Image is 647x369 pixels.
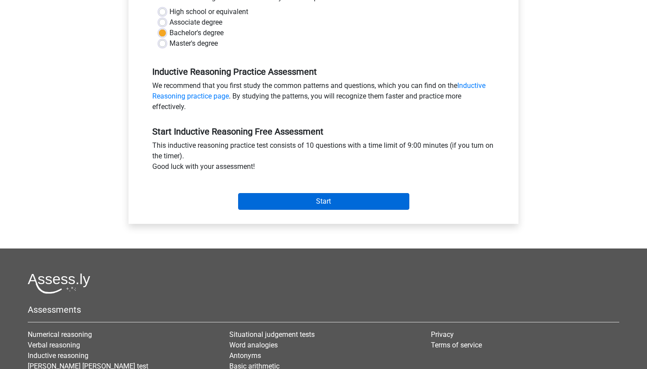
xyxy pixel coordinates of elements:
[229,330,315,339] a: Situational judgement tests
[169,28,224,38] label: Bachelor's degree
[28,341,80,349] a: Verbal reasoning
[28,330,92,339] a: Numerical reasoning
[229,341,278,349] a: Word analogies
[146,80,501,116] div: We recommend that you first study the common patterns and questions, which you can find on the . ...
[431,330,454,339] a: Privacy
[431,341,482,349] a: Terms of service
[152,126,495,137] h5: Start Inductive Reasoning Free Assessment
[169,7,248,17] label: High school or equivalent
[229,351,261,360] a: Antonyms
[152,66,495,77] h5: Inductive Reasoning Practice Assessment
[28,351,88,360] a: Inductive reasoning
[169,17,222,28] label: Associate degree
[28,304,619,315] h5: Assessments
[28,273,90,294] img: Assessly logo
[238,193,409,210] input: Start
[146,140,501,175] div: This inductive reasoning practice test consists of 10 questions with a time limit of 9:00 minutes...
[169,38,218,49] label: Master's degree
